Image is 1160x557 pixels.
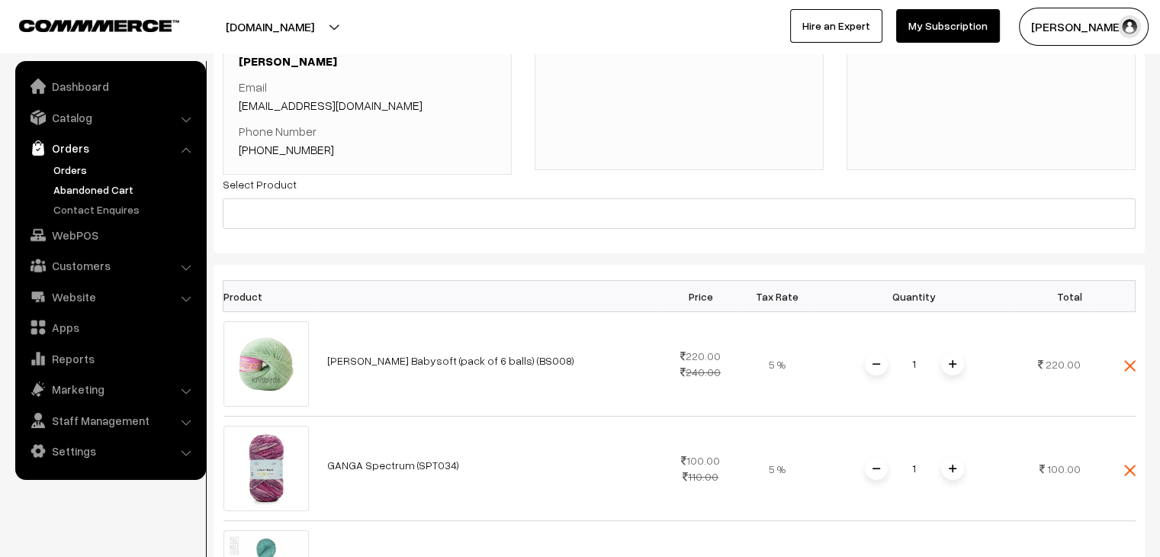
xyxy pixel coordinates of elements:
img: 8-1.jpg [223,321,309,407]
img: COMMMERCE [19,20,179,31]
a: [PERSON_NAME] Babysoft (pack of 6 balls) (BS008) [327,354,574,367]
label: Select Product [223,176,297,192]
strike: 110.00 [683,470,718,483]
a: GANGA Spectrum (SPT034) [327,459,459,472]
img: website_grey.svg [24,40,37,52]
img: user [1118,15,1141,38]
a: Hire an Expert [790,9,882,43]
td: 100.00 [663,417,739,521]
a: [PERSON_NAME] [239,53,337,69]
img: plusI [949,360,956,368]
th: Price [663,281,739,312]
div: v 4.0.25 [43,24,75,37]
a: Dashboard [19,72,201,100]
div: Keywords by Traffic [169,90,257,100]
img: minus [872,465,880,472]
img: tab_keywords_by_traffic_grey.svg [152,89,164,101]
td: 220.00 [663,312,739,417]
span: 5 % [769,358,786,371]
a: WebPOS [19,221,201,249]
strike: 240.00 [680,365,721,378]
a: [PHONE_NUMBER] [239,142,334,157]
span: 220.00 [1046,358,1081,371]
button: [DOMAIN_NAME] [172,8,368,46]
a: Reports [19,345,201,372]
th: Product [223,281,318,312]
a: Abandoned Cart [50,182,201,198]
a: Orders [19,134,201,162]
img: SPT034.jpg [223,426,309,511]
div: Domain Overview [58,90,137,100]
a: My Subscription [896,9,1000,43]
a: Orders [50,162,201,178]
a: Marketing [19,375,201,403]
th: Tax Rate [739,281,815,312]
img: close [1124,360,1136,372]
a: Staff Management [19,407,201,434]
a: Settings [19,437,201,465]
a: Website [19,283,201,311]
img: minus [872,360,880,368]
th: Quantity [815,281,1014,312]
th: Total [1014,281,1090,312]
a: Customers [19,252,201,279]
div: Domain: [DOMAIN_NAME] [40,40,168,52]
span: 5 % [769,462,786,475]
span: 100.00 [1047,462,1081,475]
img: close [1124,465,1136,476]
img: tab_domain_overview_orange.svg [41,89,53,101]
button: [PERSON_NAME]… [1019,8,1149,46]
a: COMMMERCE [19,15,153,34]
img: logo_orange.svg [24,24,37,37]
a: Catalog [19,104,201,131]
a: Contact Enquires [50,201,201,217]
img: plusI [949,465,956,472]
p: Phone Number [239,122,496,159]
a: Apps [19,314,201,341]
a: [EMAIL_ADDRESS][DOMAIN_NAME] [239,98,423,113]
p: Email [239,78,496,114]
